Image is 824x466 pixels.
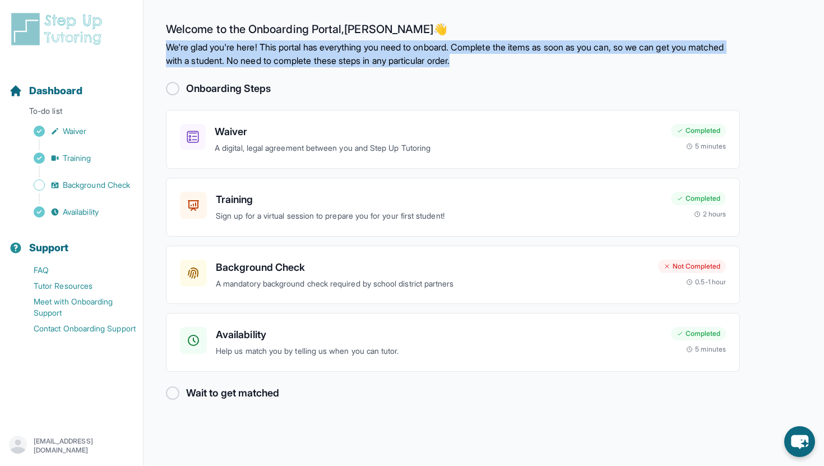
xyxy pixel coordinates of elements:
[166,40,740,67] p: We're glad you're here! This portal has everything you need to onboard. Complete the items as soo...
[186,81,271,96] h2: Onboarding Steps
[166,246,740,304] a: Background CheckA mandatory background check required by school district partnersNot Completed0.5...
[9,123,143,139] a: Waiver
[216,260,649,275] h3: Background Check
[694,210,726,219] div: 2 hours
[29,83,82,99] span: Dashboard
[216,210,662,223] p: Sign up for a virtual session to prepare you for your first student!
[216,345,662,358] p: Help us match you by telling us when you can tutor.
[671,192,726,205] div: Completed
[63,126,86,137] span: Waiver
[9,83,82,99] a: Dashboard
[9,11,109,47] img: logo
[4,65,138,103] button: Dashboard
[9,278,143,294] a: Tutor Resources
[9,150,143,166] a: Training
[686,345,726,354] div: 5 minutes
[29,240,69,256] span: Support
[686,142,726,151] div: 5 minutes
[9,204,143,220] a: Availability
[63,179,130,191] span: Background Check
[166,313,740,372] a: AvailabilityHelp us match you by telling us when you can tutor.Completed5 minutes
[9,436,134,456] button: [EMAIL_ADDRESS][DOMAIN_NAME]
[216,278,649,290] p: A mandatory background check required by school district partners
[9,262,143,278] a: FAQ
[671,124,726,137] div: Completed
[166,110,740,169] a: WaiverA digital, legal agreement between you and Step Up TutoringCompleted5 minutes
[63,206,99,218] span: Availability
[4,222,138,260] button: Support
[784,426,815,457] button: chat-button
[686,278,726,287] div: 0.5-1 hour
[9,294,143,321] a: Meet with Onboarding Support
[9,177,143,193] a: Background Check
[166,22,740,40] h2: Welcome to the Onboarding Portal, [PERSON_NAME] 👋
[34,437,134,455] p: [EMAIL_ADDRESS][DOMAIN_NAME]
[166,178,740,237] a: TrainingSign up for a virtual session to prepare you for your first student!Completed2 hours
[215,142,662,155] p: A digital, legal agreement between you and Step Up Tutoring
[216,327,662,343] h3: Availability
[186,385,279,401] h2: Wait to get matched
[4,105,138,121] p: To-do list
[658,260,726,273] div: Not Completed
[671,327,726,340] div: Completed
[216,192,662,207] h3: Training
[215,124,662,140] h3: Waiver
[63,153,91,164] span: Training
[9,321,143,336] a: Contact Onboarding Support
